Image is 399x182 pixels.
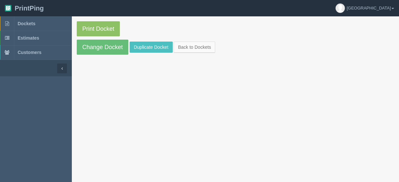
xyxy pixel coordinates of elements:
[18,50,41,55] span: Customers
[18,21,35,26] span: Dockets
[5,5,11,11] img: logo-3e63b451c926e2ac314895c53de4908e5d424f24456219fb08d385ab2e579770.png
[174,42,215,53] a: Back to Dockets
[336,4,345,13] img: avatar_default-7531ab5dedf162e01f1e0bb0964e6a185e93c5c22dfe317fb01d7f8cd2b1632c.jpg
[77,21,120,36] a: Print Docket
[130,42,173,53] a: Duplicate Docket
[18,35,39,41] span: Estimates
[77,40,128,55] a: Change Docket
